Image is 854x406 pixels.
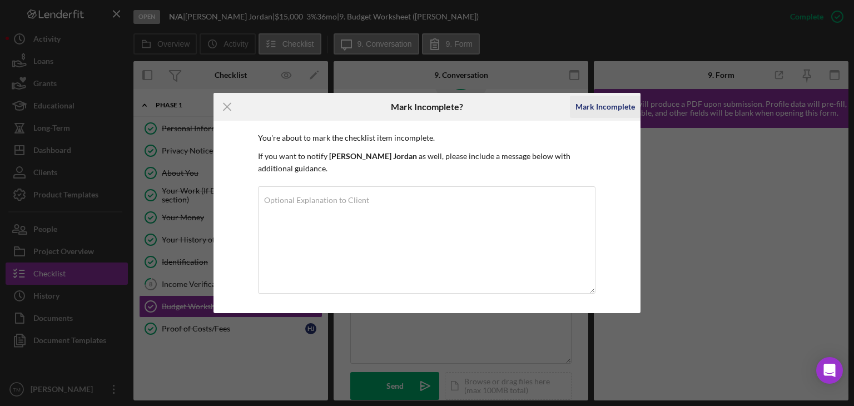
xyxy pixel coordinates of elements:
[258,150,596,175] p: If you want to notify as well, please include a message below with additional guidance.
[329,151,417,161] b: [PERSON_NAME] Jordan
[816,357,843,384] div: Open Intercom Messenger
[264,196,369,205] label: Optional Explanation to Client
[575,96,635,118] div: Mark Incomplete
[258,132,596,144] p: You're about to mark the checklist item incomplete.
[391,102,463,112] h6: Mark Incomplete?
[570,96,640,118] button: Mark Incomplete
